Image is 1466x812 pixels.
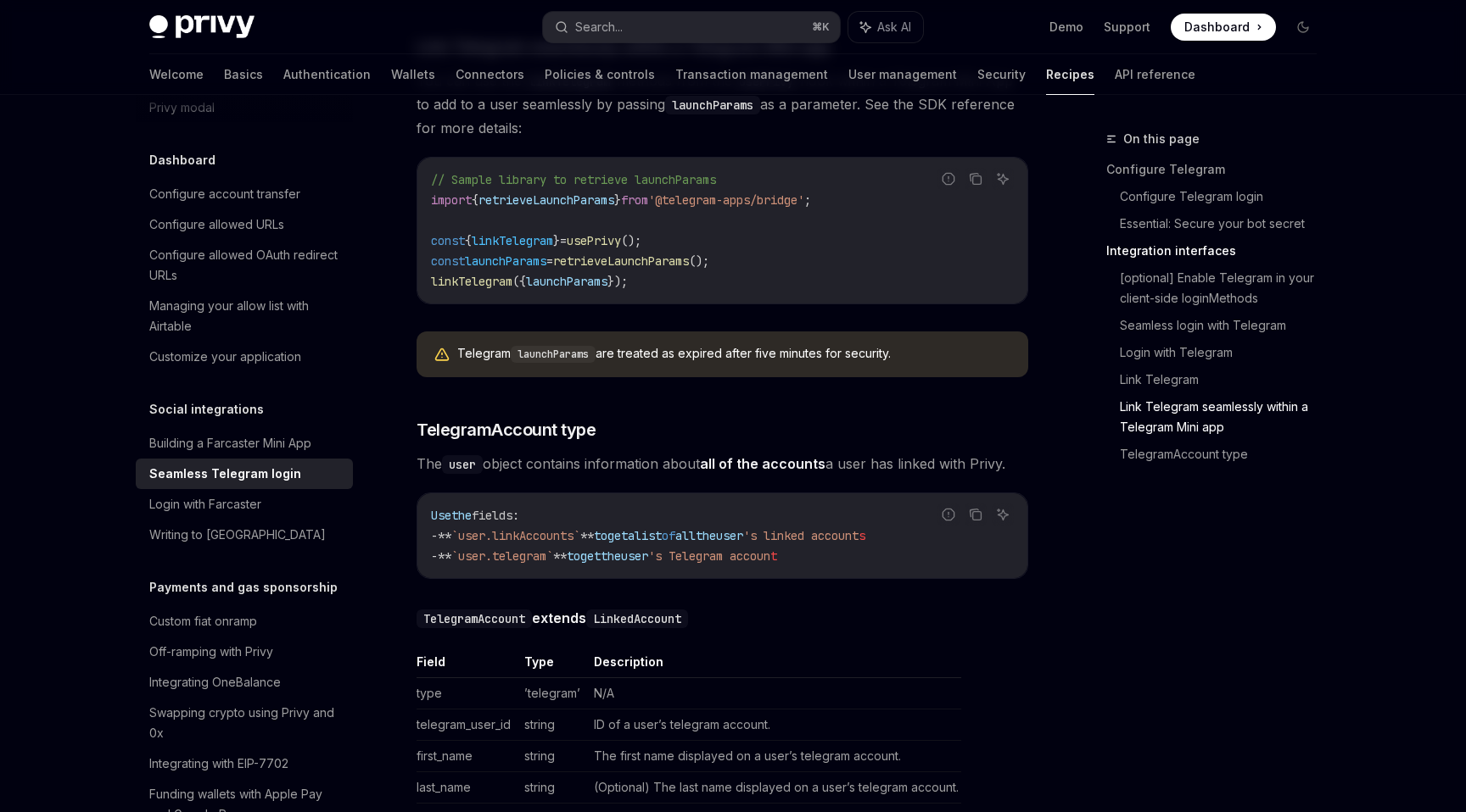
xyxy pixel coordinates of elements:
a: Demo [1049,19,1083,36]
td: string [518,740,587,771]
td: type [417,677,518,709]
span: import [431,192,472,208]
a: Seamless login with Telegram [1120,312,1330,339]
span: } [614,192,621,208]
span: from [621,192,648,208]
td: string [518,709,587,740]
span: the [451,508,472,523]
a: Login with Farcaster [136,489,353,520]
a: Swapping crypto using Privy and 0x [136,698,353,748]
span: (); [689,253,709,269]
button: Report incorrect code [937,168,960,190]
span: a [628,528,635,543]
a: Building a Farcaster Mini App [136,428,353,459]
a: Connectors [456,54,524,95]
code: user [442,455,483,474]
a: Authentication [283,54,371,95]
span: get [607,528,628,543]
span: of [662,528,675,543]
a: Link Telegram seamlessly within a Telegram Mini app [1120,393,1330,441]
h5: Dashboard [149,150,215,170]
button: Search...⌘K [543,12,840,42]
td: string [518,771,587,803]
div: Configure allowed OAuth redirect URLs [149,245,343,286]
a: Custom fiat onramp [136,606,353,637]
a: Configure allowed URLs [136,209,353,240]
button: Copy the contents from the code block [965,503,987,526]
a: Link Telegram [1120,366,1330,393]
span: user [621,548,648,564]
div: Integrating OneBalance [149,672,281,692]
button: Ask AI [992,168,1014,190]
span: list [635,528,662,543]
span: retrieveLaunchParams [478,192,614,208]
div: Search... [575,17,623,37]
span: The object contains information about a user has linked with Privy. [417,452,1028,476]
div: Configure allowed URLs [149,214,284,235]
th: Field [417,653,518,678]
a: Configure Telegram [1106,156,1330,183]
div: Integrating with EIP-7702 [149,754,288,774]
a: Transaction management [675,54,828,95]
span: = [560,233,567,248]
a: Login with Telegram [1120,339,1330,366]
a: Dashboard [1171,14,1276,41]
div: Writing to [GEOGRAPHIC_DATA] [149,525,326,545]
a: Support [1104,19,1150,36]
h5: Payments and gas sponsorship [149,577,338,598]
td: ’telegram’ [518,677,587,709]
span: Ask AI [877,19,911,36]
div: Configure account transfer [149,184,300,204]
span: `user.linkAccounts` [451,528,580,543]
span: }); [607,274,628,289]
div: Building a Farcaster Mini App [149,433,311,453]
span: ; [804,192,811,208]
button: Ask AI [992,503,1014,526]
div: Seamless Telegram login [149,464,301,484]
td: N/A [587,677,961,709]
a: Recipes [1046,54,1094,95]
span: usePrivy [567,233,621,248]
span: const [431,253,465,269]
td: The first name displayed on a user’s telegram account. [587,740,961,771]
button: Report incorrect code [937,503,960,526]
span: ({ [512,274,526,289]
a: User management [848,54,957,95]
td: last_name [417,771,518,803]
span: - [431,528,438,543]
span: } [553,233,560,248]
span: { [465,233,472,248]
span: launchParams [465,253,546,269]
span: '@telegram-apps/bridge' [648,192,804,208]
strong: extends [417,609,688,626]
code: TelegramAccount [417,609,532,628]
code: launchParams [665,96,760,114]
a: Basics [224,54,263,95]
button: Ask AI [848,12,923,42]
span: s [859,528,865,543]
a: Writing to [GEOGRAPHIC_DATA] [136,520,353,550]
div: Custom fiat onramp [149,611,257,631]
span: { [472,192,478,208]
a: Off-ramping with Privy [136,637,353,667]
td: first_name [417,740,518,771]
span: `user.telegram` [451,548,553,564]
span: On this page [1123,129,1200,149]
code: launchParams [511,346,596,363]
th: Type [518,653,587,678]
div: Telegram are treated as expired after five minutes for security. [457,345,1011,364]
span: const [431,233,465,248]
div: Swapping crypto using Privy and 0x [149,703,343,743]
a: API reference [1115,54,1195,95]
td: (Optional) The last name displayed on a user’s telegram account. [587,771,961,803]
span: get [580,548,601,564]
button: Copy the contents from the code block [965,168,987,190]
a: Welcome [149,54,204,95]
span: TelegramAccount type [417,418,596,442]
a: Integrating with EIP-7702 [136,748,353,779]
span: Dashboard [1184,19,1250,36]
span: You can use the methods from the hook within a Telegram Mini App to add to a user seamlessly by p... [417,69,1028,140]
a: Policies & controls [545,54,655,95]
a: Configure allowed OAuth redirect URLs [136,240,353,291]
svg: Warning [434,347,450,364]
